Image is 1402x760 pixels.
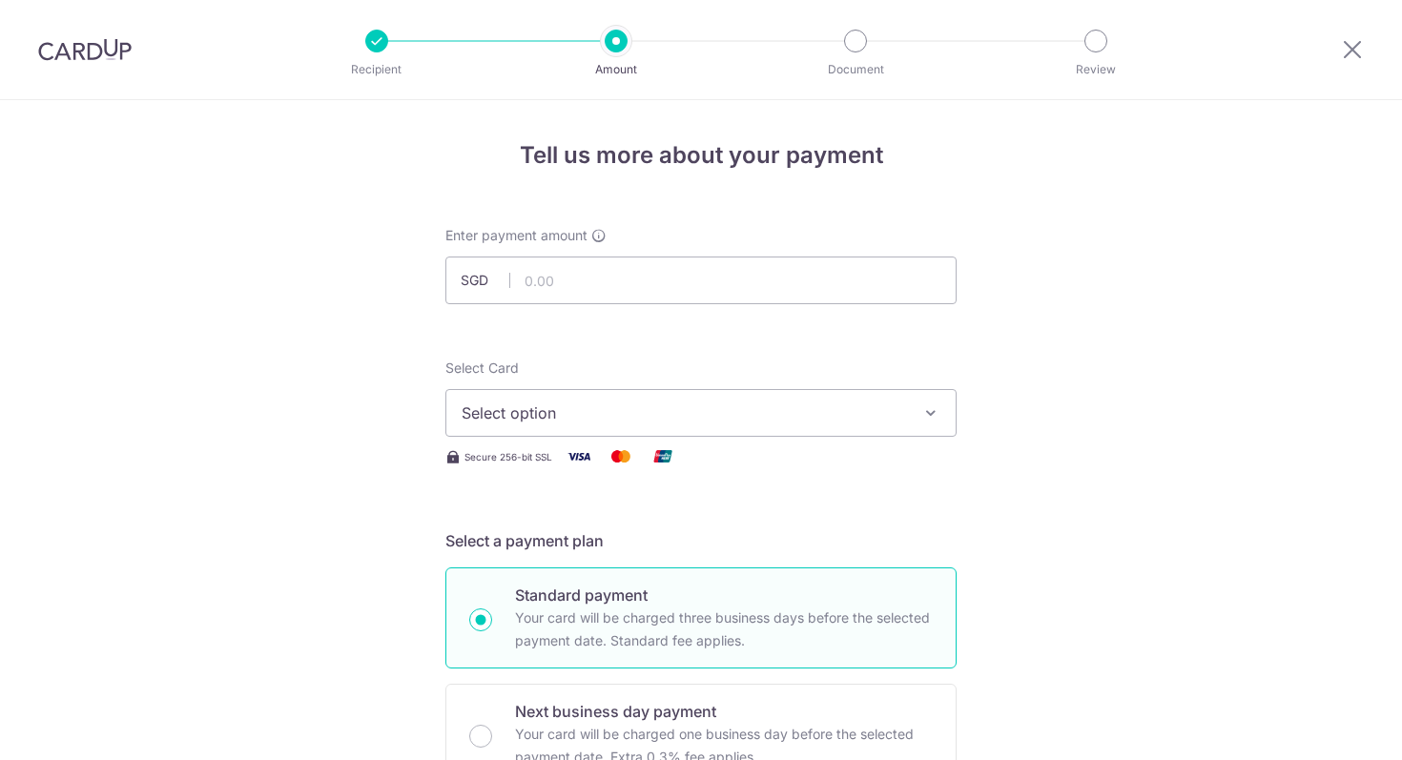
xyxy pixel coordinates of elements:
p: Recipient [306,60,447,79]
p: Review [1025,60,1166,79]
p: Your card will be charged three business days before the selected payment date. Standard fee appl... [515,606,933,652]
button: Select option [445,389,957,437]
p: Next business day payment [515,700,933,723]
img: Visa [560,444,598,468]
span: Select option [462,401,906,424]
img: Union Pay [644,444,682,468]
input: 0.00 [445,257,957,304]
p: Amount [546,60,687,79]
p: Document [785,60,926,79]
span: Enter payment amount [445,226,588,245]
span: SGD [461,271,510,290]
p: Standard payment [515,584,933,606]
h5: Select a payment plan [445,529,957,552]
img: CardUp [38,38,132,61]
h4: Tell us more about your payment [445,138,957,173]
span: Secure 256-bit SSL [464,449,552,464]
img: Mastercard [602,444,640,468]
span: translation missing: en.payables.payment_networks.credit_card.summary.labels.select_card [445,359,519,376]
